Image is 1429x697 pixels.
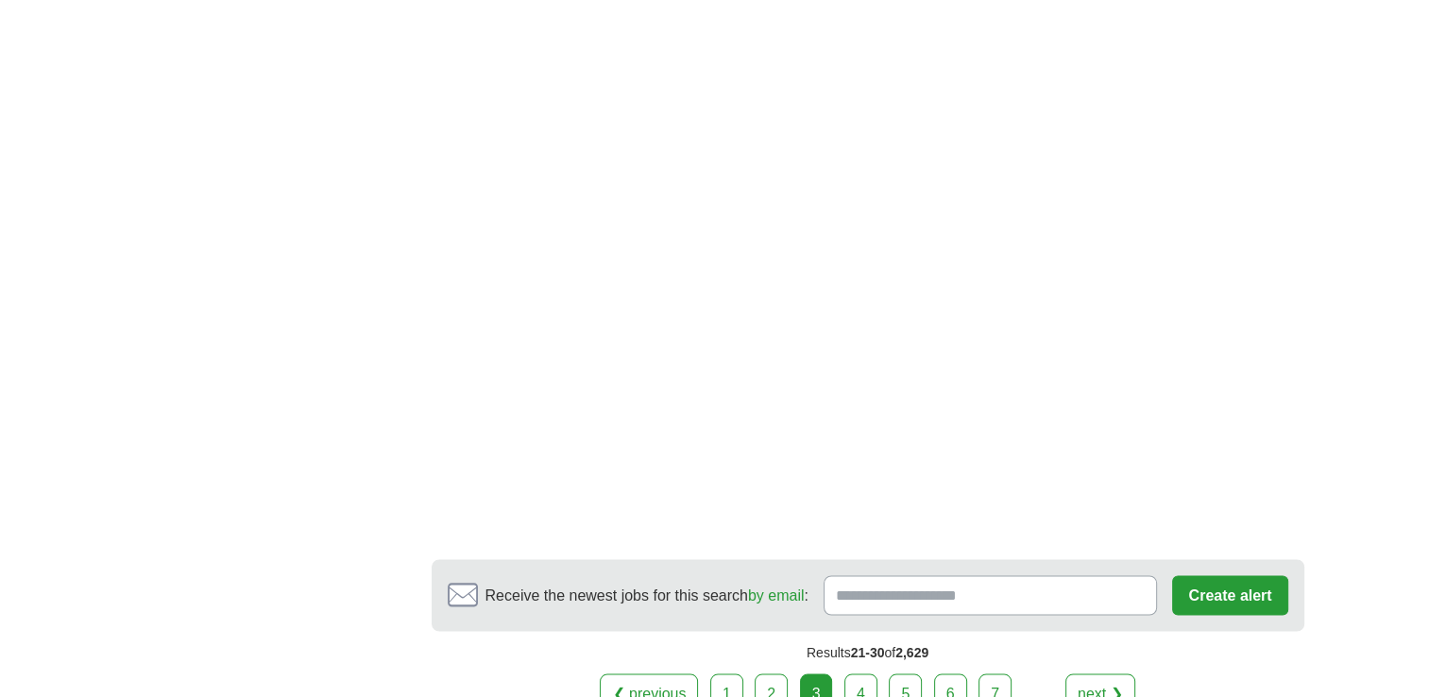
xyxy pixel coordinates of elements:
[1172,575,1287,615] button: Create alert
[895,644,928,659] span: 2,629
[851,644,885,659] span: 21-30
[432,631,1304,673] div: Results of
